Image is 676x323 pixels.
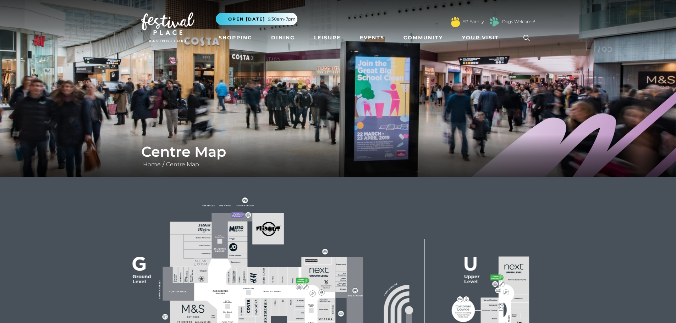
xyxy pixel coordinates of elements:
a: Events [357,31,387,44]
a: Dogs Welcome! [502,18,535,25]
a: Community [401,31,446,44]
a: Leisure [311,31,344,44]
a: Home [141,161,163,168]
div: / [136,143,540,169]
span: 9.30am-7pm [268,16,296,22]
button: Open [DATE] 9.30am-7pm [216,13,297,25]
span: Open [DATE] [228,16,265,22]
h1: Centre Map [141,143,535,160]
a: Centre Map [164,161,201,168]
a: Your Visit [459,31,505,44]
a: FP Family [462,18,484,25]
a: Shopping [216,31,255,44]
span: Your Visit [462,34,499,41]
a: Dining [268,31,298,44]
img: Festival Place Logo [141,12,194,42]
